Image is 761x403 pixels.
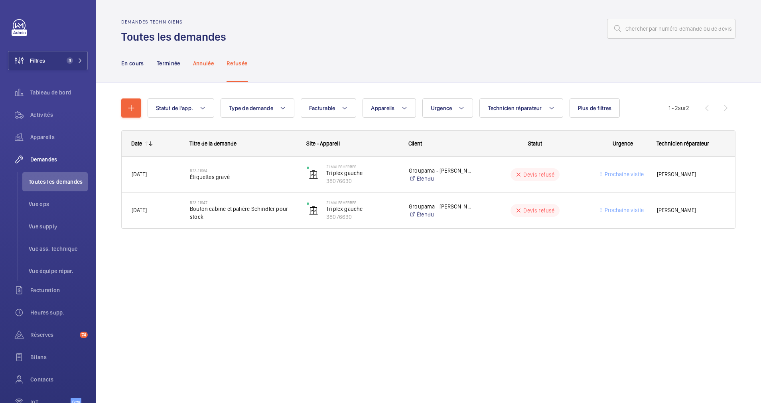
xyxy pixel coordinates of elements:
button: Statut de l'app. [148,98,214,118]
span: [PERSON_NAME] [657,170,725,179]
span: Facturable [309,105,335,111]
span: Plus de filtres [578,105,612,111]
span: Toutes les demandes [29,178,88,186]
button: Filtres3 [8,51,88,70]
span: Urgence [613,140,633,147]
button: Type de demande [221,98,294,118]
span: Statut [528,140,542,147]
span: Demandes [30,155,88,163]
span: Client [408,140,422,147]
p: Groupama - [PERSON_NAME] [409,167,471,175]
img: elevator.svg [309,206,318,215]
span: Activités [30,111,88,119]
p: 38076630 [326,177,398,185]
span: Vue supply [29,222,88,230]
p: Groupama - [PERSON_NAME] [409,202,471,210]
h2: R23-11947 [190,200,296,205]
span: Vue ops [29,200,88,208]
div: Date [131,140,142,147]
button: Facturable [301,98,357,118]
span: 1 - 2 2 [668,105,689,111]
p: 38076630 [326,213,398,221]
span: sur [678,105,686,111]
a: Étendu [409,210,471,218]
button: Plus de filtres [570,98,620,118]
span: Tableau de bord [30,88,88,96]
a: Étendu [409,175,471,183]
p: Annulée [193,59,214,67]
p: Terminée [157,59,180,67]
span: Vue ass. technique [29,245,88,253]
span: Prochaine visite [603,207,644,213]
button: Appareils [363,98,416,118]
span: [PERSON_NAME] [657,206,725,215]
span: Étiquettes gravé [190,173,296,181]
p: Triplex gauche [326,205,398,213]
span: Heures supp. [30,309,88,317]
span: Type de demande [229,105,273,111]
span: Contacts [30,375,88,383]
h2: Demandes techniciens [121,19,231,25]
span: Titre de la demande [189,140,237,147]
input: Chercher par numéro demande ou de devis [607,19,735,39]
button: Urgence [422,98,473,118]
img: elevator.svg [309,170,318,179]
button: Technicien réparateur [479,98,563,118]
span: Bouton cabine et palière Schindler pour stock [190,205,296,221]
span: Vue équipe répar. [29,267,88,275]
span: Bilans [30,353,88,361]
span: Statut de l'app. [156,105,193,111]
span: [DATE] [132,171,147,177]
h2: R23-11964 [190,168,296,173]
span: Prochaine visite [603,171,644,177]
span: Technicien réparateur [657,140,709,147]
span: 74 [80,332,88,338]
span: 3 [67,57,73,64]
p: Refusée [227,59,247,67]
span: Urgence [431,105,452,111]
span: Appareils [371,105,394,111]
span: Filtres [30,57,45,65]
span: Facturation [30,286,88,294]
p: 21 Malesherbes [326,164,398,169]
span: Technicien réparateur [488,105,542,111]
p: Devis refusé [523,171,554,179]
span: [DATE] [132,207,147,213]
p: Triplex gauche [326,169,398,177]
span: Site - Appareil [306,140,340,147]
span: Appareils [30,133,88,141]
p: En cours [121,59,144,67]
h1: Toutes les demandes [121,29,231,44]
span: Réserves [30,331,77,339]
p: Devis refusé [523,206,554,214]
p: 21 Malesherbes [326,200,398,205]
